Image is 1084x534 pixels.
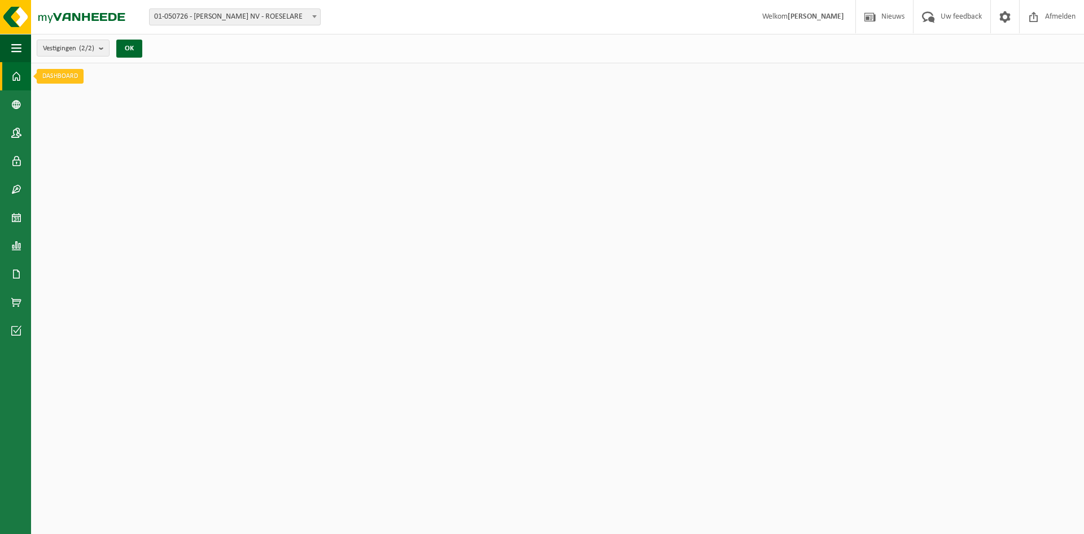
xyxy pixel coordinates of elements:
[37,40,110,57] button: Vestigingen(2/2)
[79,45,94,52] count: (2/2)
[116,40,142,58] button: OK
[149,8,321,25] span: 01-050726 - STERCKX KAREL NV - ROESELARE
[150,9,320,25] span: 01-050726 - STERCKX KAREL NV - ROESELARE
[788,12,844,21] strong: [PERSON_NAME]
[43,40,94,57] span: Vestigingen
